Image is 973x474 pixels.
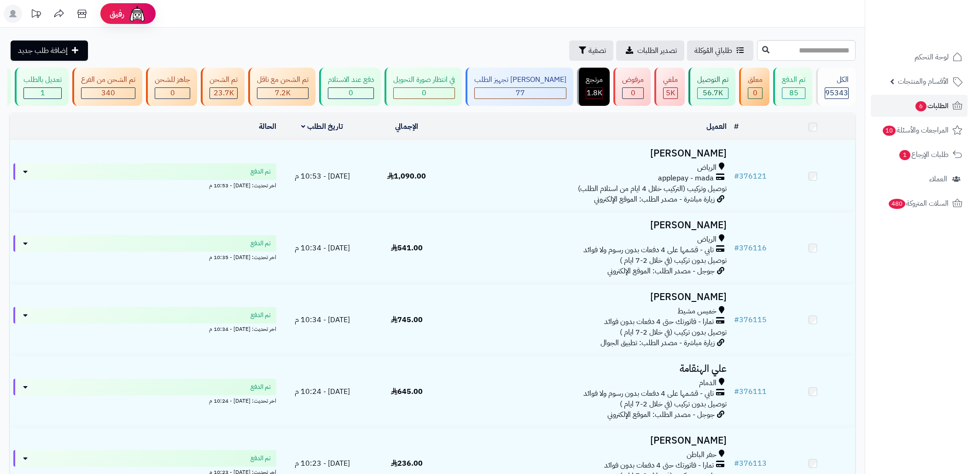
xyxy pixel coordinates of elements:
span: توصيل وتركيب (التركيب خلال 4 ايام من استلام الطلب) [578,183,727,194]
span: المراجعات والأسئلة [882,124,949,137]
div: تم الشحن مع ناقل [257,75,309,85]
div: 4984 [664,88,677,98]
div: تعديل بالطلب [23,75,62,85]
div: تم الشحن من الفرع [81,75,135,85]
span: 95343 [825,87,848,98]
div: جاهز للشحن [155,75,190,85]
div: 0 [328,88,373,98]
a: الإجمالي [395,121,418,132]
a: المراجعات والأسئلة10 [871,119,967,141]
span: 1 [899,150,910,160]
a: دفع عند الاستلام 0 [317,68,383,106]
a: #376116 [734,243,767,254]
div: معلق [748,75,763,85]
span: applepay - mada [658,173,714,184]
a: لوحة التحكم [871,46,967,68]
span: جوجل - مصدر الطلب: الموقع الإلكتروني [607,409,715,420]
a: طلباتي المُوكلة [687,40,753,61]
h3: [PERSON_NAME] [453,220,727,231]
span: تم الدفع [251,167,271,176]
span: 0 [753,87,757,98]
div: 340 [82,88,135,98]
span: 0 [422,87,426,98]
div: 85 [782,88,805,98]
div: 0 [394,88,454,98]
a: إضافة طلب جديد [11,40,88,61]
a: جاهز للشحن 0 [144,68,199,106]
span: [DATE] - 10:34 م [295,243,350,254]
div: 77 [475,88,566,98]
a: تم التوصيل 56.7K [687,68,737,106]
div: 0 [623,88,643,98]
div: 1813 [586,88,602,98]
span: 236.00 [391,458,423,469]
a: مرفوض 0 [612,68,653,106]
span: تصدير الطلبات [637,45,677,56]
h3: علي الهنقامة [453,364,727,374]
h3: [PERSON_NAME] [453,435,727,446]
span: طلباتي المُوكلة [694,45,732,56]
div: دفع عند الاستلام [328,75,374,85]
a: مرتجع 1.8K [575,68,612,106]
div: 0 [155,88,190,98]
div: تم التوصيل [697,75,728,85]
div: 23696 [210,88,237,98]
div: مرتجع [586,75,603,85]
span: # [734,243,739,254]
a: تعديل بالطلب 1 [13,68,70,106]
div: [PERSON_NAME] تجهيز الطلب [474,75,566,85]
span: زيارة مباشرة - مصدر الطلب: تطبيق الجوال [600,337,715,348]
span: 745.00 [391,314,423,325]
a: #376111 [734,386,767,397]
span: 0 [631,87,635,98]
a: #376121 [734,171,767,182]
div: 1 [24,88,61,98]
div: في انتظار صورة التحويل [393,75,455,85]
div: اخر تحديث: [DATE] - 10:35 م [13,252,276,261]
span: 23.7K [214,87,234,98]
span: توصيل بدون تركيب (في خلال 2-7 ايام ) [620,399,727,410]
span: توصيل بدون تركيب (في خلال 2-7 ايام ) [620,327,727,338]
button: تصفية [569,40,613,61]
span: رفيق [110,8,124,19]
span: توصيل بدون تركيب (في خلال 2-7 ايام ) [620,255,727,266]
span: 1 [41,87,45,98]
a: #376113 [734,458,767,469]
span: طلبات الإرجاع [898,148,949,161]
a: معلق 0 [737,68,771,106]
span: الرياض [697,162,717,173]
div: 7223 [257,88,308,98]
img: ai-face.png [128,5,146,23]
a: [PERSON_NAME] تجهيز الطلب 77 [464,68,575,106]
h3: [PERSON_NAME] [453,148,727,159]
a: طلبات الإرجاع1 [871,144,967,166]
a: العملاء [871,168,967,190]
a: الكل95343 [814,68,857,106]
div: تم الشحن [210,75,238,85]
div: ملغي [663,75,678,85]
span: تم الدفع [251,382,271,392]
span: # [734,458,739,469]
span: # [734,386,739,397]
span: 5K [666,87,675,98]
span: تابي - قسّمها على 4 دفعات بدون رسوم ولا فوائد [583,388,714,399]
span: 10 [883,126,896,136]
a: العميل [706,121,727,132]
a: السلات المتروكة480 [871,192,967,214]
span: [DATE] - 10:34 م [295,314,350,325]
span: 1.8K [587,87,602,98]
span: الدمام [699,378,717,388]
span: 645.00 [391,386,423,397]
div: الكل [825,75,849,85]
div: 0 [748,88,762,98]
span: 56.7K [703,87,723,98]
span: الأقسام والمنتجات [898,75,949,88]
span: 541.00 [391,243,423,254]
span: # [734,314,739,325]
span: 0 [170,87,175,98]
span: تم الدفع [251,311,271,320]
span: 480 [889,199,905,209]
a: تصدير الطلبات [616,40,684,61]
a: # [734,121,739,132]
a: #376115 [734,314,767,325]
